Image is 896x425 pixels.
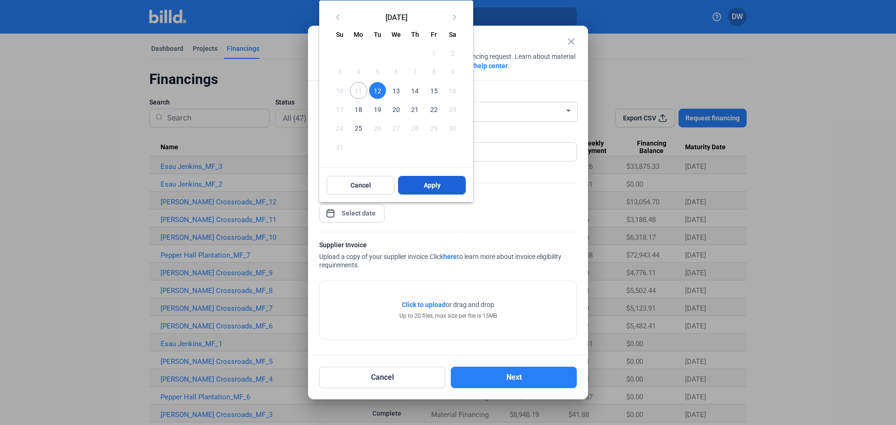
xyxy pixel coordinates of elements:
[443,81,462,100] button: August 16, 2025
[388,63,405,80] span: 6
[350,63,367,80] span: 4
[425,101,442,118] span: 22
[330,43,424,62] td: AUG
[368,118,387,137] button: August 26, 2025
[392,31,401,38] span: We
[349,81,368,100] button: August 11, 2025
[330,118,349,137] button: August 24, 2025
[431,31,437,38] span: Fr
[332,12,343,23] mat-icon: keyboard_arrow_left
[350,119,367,136] span: 25
[331,82,348,99] span: 10
[406,100,424,118] button: August 21, 2025
[387,62,406,81] button: August 6, 2025
[444,82,461,99] span: 16
[406,82,423,99] span: 14
[388,101,405,118] span: 20
[406,62,424,81] button: August 7, 2025
[327,176,394,195] button: Cancel
[444,101,461,118] span: 23
[369,101,386,118] span: 19
[449,31,456,38] span: Sa
[368,81,387,100] button: August 12, 2025
[374,31,381,38] span: Tu
[411,31,419,38] span: Th
[444,119,461,136] span: 30
[424,43,443,62] button: August 1, 2025
[424,81,443,100] button: August 15, 2025
[330,81,349,100] button: August 10, 2025
[368,100,387,118] button: August 19, 2025
[424,118,443,137] button: August 29, 2025
[425,44,442,61] span: 1
[406,63,423,80] span: 7
[354,31,363,38] span: Mo
[388,119,405,136] span: 27
[330,62,349,81] button: August 3, 2025
[330,137,349,156] button: August 31, 2025
[388,82,405,99] span: 13
[331,63,348,80] span: 3
[369,82,386,99] span: 12
[387,118,406,137] button: August 27, 2025
[331,101,348,118] span: 17
[406,118,424,137] button: August 28, 2025
[387,100,406,118] button: August 20, 2025
[387,81,406,100] button: August 13, 2025
[331,138,348,155] span: 31
[406,101,423,118] span: 21
[350,101,367,118] span: 18
[369,63,386,80] span: 5
[424,181,441,190] span: Apply
[443,62,462,81] button: August 9, 2025
[443,118,462,137] button: August 30, 2025
[347,13,445,21] span: [DATE]
[398,176,466,195] button: Apply
[424,62,443,81] button: August 8, 2025
[330,100,349,118] button: August 17, 2025
[444,44,461,61] span: 2
[368,62,387,81] button: August 5, 2025
[406,81,424,100] button: August 14, 2025
[369,119,386,136] span: 26
[425,63,442,80] span: 8
[425,82,442,99] span: 15
[444,63,461,80] span: 9
[349,118,368,137] button: August 25, 2025
[443,100,462,118] button: August 23, 2025
[350,181,371,190] span: Cancel
[349,100,368,118] button: August 18, 2025
[336,31,343,38] span: Su
[425,119,442,136] span: 29
[406,119,423,136] span: 28
[449,12,460,23] mat-icon: keyboard_arrow_right
[350,82,367,99] span: 11
[443,43,462,62] button: August 2, 2025
[331,119,348,136] span: 24
[424,100,443,118] button: August 22, 2025
[349,62,368,81] button: August 4, 2025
